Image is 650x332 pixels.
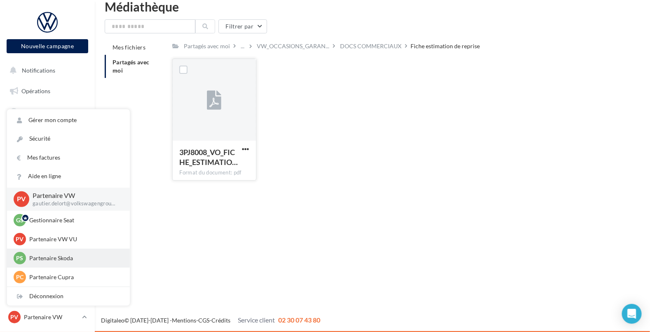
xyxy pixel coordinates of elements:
[239,40,246,52] div: ...
[622,304,642,324] div: Open Intercom Messenger
[101,317,320,324] span: © [DATE]-[DATE] - - -
[29,254,120,262] p: Partenaire Skoda
[16,235,24,243] span: PV
[5,62,87,79] button: Notifications
[21,87,50,94] span: Opérations
[5,226,90,251] a: PLV et print personnalisable
[16,254,23,262] span: PS
[5,82,90,100] a: Opérations
[5,254,90,278] a: Campagnes DataOnDemand
[5,103,90,120] a: Boîte de réception
[411,42,480,50] div: Fiche estimation de reprise
[29,273,120,281] p: Partenaire Cupra
[218,19,267,33] button: Filtrer par
[5,145,90,162] a: Campagnes
[5,206,90,224] a: Calendrier
[22,67,55,74] span: Notifications
[105,0,640,13] div: Médiathèque
[7,39,88,53] button: Nouvelle campagne
[16,273,23,281] span: PC
[179,148,238,167] span: 3PJ8008_VO_FICHE_ESTIMATION_REPRISE_A4_E2
[238,316,275,324] span: Service client
[16,216,23,224] span: GS
[257,42,329,50] span: VW_OCCASIONS_GARAN...
[7,130,130,148] a: Sécurité
[5,186,90,203] a: Médiathèque
[113,59,150,74] span: Partagés avec moi
[278,316,320,324] span: 02 30 07 43 80
[340,42,401,50] div: DOCS COMMERCIAUX
[11,313,19,321] span: PV
[24,313,79,321] p: Partenaire VW
[172,317,196,324] a: Mentions
[33,191,117,200] p: Partenaire VW
[5,124,90,141] a: Visibilité en ligne
[184,42,230,50] div: Partagés avec moi
[7,148,130,167] a: Mes factures
[179,169,249,177] div: Format du document: pdf
[211,317,230,324] a: Crédits
[113,44,145,51] span: Mes fichiers
[101,317,124,324] a: Digitaleo
[17,194,26,204] span: PV
[21,108,68,115] span: Boîte de réception
[29,235,120,243] p: Partenaire VW VU
[7,287,130,306] div: Déconnexion
[7,111,130,130] a: Gérer mon compte
[7,167,130,186] a: Aide en ligne
[7,309,88,325] a: PV Partenaire VW
[198,317,209,324] a: CGS
[29,216,120,224] p: Gestionnaire Seat
[5,165,90,182] a: Contacts
[33,200,117,207] p: gautier.delort@volkswagengroup.fr.master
